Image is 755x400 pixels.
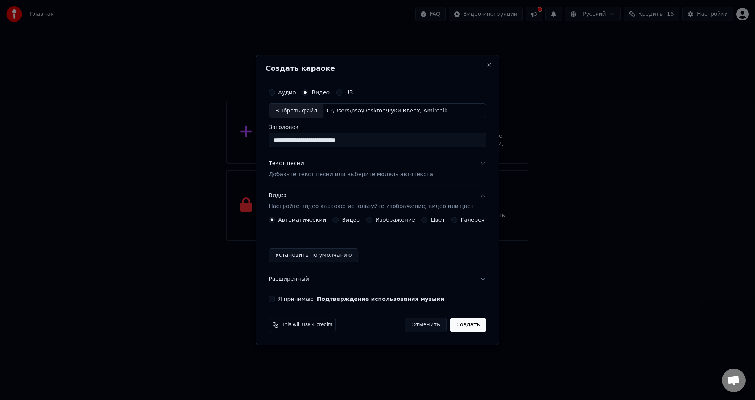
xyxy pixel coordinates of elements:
label: Галерея [461,217,485,223]
button: Расширенный [269,269,486,289]
button: Создать [450,318,486,332]
div: Видео [269,192,473,211]
div: Выбрать файл [269,104,323,118]
label: Я принимаю [278,296,444,302]
button: Я принимаю [317,296,444,302]
label: Автоматический [278,217,326,223]
label: Видео [342,217,360,223]
label: Цвет [431,217,445,223]
label: Аудио [278,90,296,95]
button: ВидеоНастройте видео караоке: используйте изображение, видео или цвет [269,186,486,217]
label: Заголовок [269,125,486,130]
div: C:\Users\bsa\Desktop\Руки Вверх, Amirchik - Ну зачем.mp4 [323,107,457,115]
label: URL [345,90,356,95]
div: Текст песни [269,160,304,168]
div: ВидеоНастройте видео караоке: используйте изображение, видео или цвет [269,217,486,269]
h2: Создать караоке [265,65,489,72]
label: Видео [311,90,330,95]
span: This will use 4 credits [282,322,332,328]
button: Установить по умолчанию [269,248,358,262]
button: Отменить [405,318,447,332]
p: Добавьте текст песни или выберите модель автотекста [269,171,433,179]
p: Настройте видео караоке: используйте изображение, видео или цвет [269,203,473,210]
button: Текст песниДобавьте текст песни или выберите модель автотекста [269,154,486,185]
label: Изображение [376,217,415,223]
